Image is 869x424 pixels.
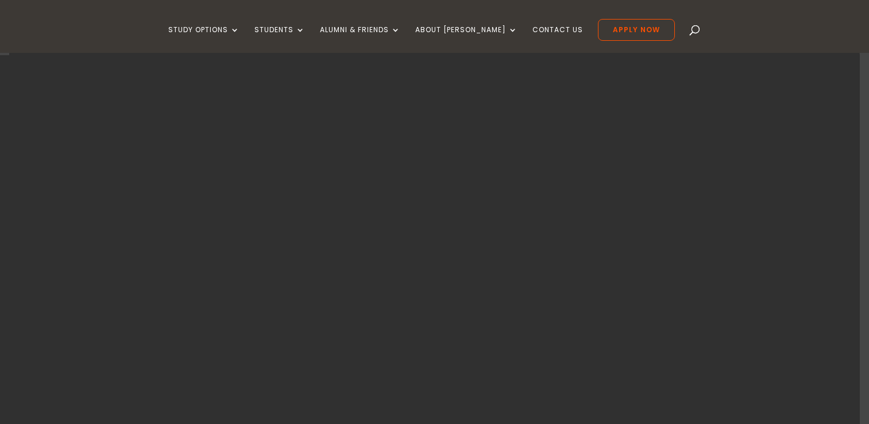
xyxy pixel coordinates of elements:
[320,26,400,53] a: Alumni & Friends
[254,26,305,53] a: Students
[415,26,517,53] a: About [PERSON_NAME]
[598,19,675,41] a: Apply Now
[532,26,583,53] a: Contact Us
[168,26,240,53] a: Study Options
